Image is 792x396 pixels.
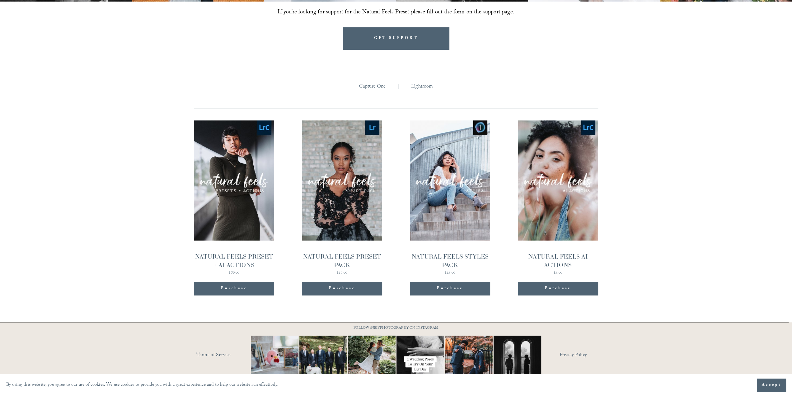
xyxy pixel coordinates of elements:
[302,120,382,275] a: NATURAL FEELS PRESET PACK
[194,271,274,275] div: $30.00
[6,381,279,390] p: By using this website, you agree to our use of cookies. We use cookies to provide you with a grea...
[410,282,490,295] div: Purchase
[757,379,786,392] button: Accept
[221,285,247,292] div: Purchase
[239,336,311,383] img: This has got to be one of the cutest detail shots I've ever taken for a wedding! 📷 @thewoobles #I...
[302,252,382,269] div: NATURAL FEELS PRESET PACK
[329,285,355,292] div: Purchase
[437,336,500,383] img: You just need the right photographer that matches your vibe 📷🎉 #RaleighWeddingPhotographer
[411,82,433,92] a: Lightroom
[410,252,490,269] div: NATURAL FEELS STYLES PACK
[410,271,490,275] div: $25.00
[343,27,449,49] a: GET SUPPORT
[485,336,549,383] img: Black &amp; White appreciation post. 😍😍 ⠀⠀⠀⠀⠀⠀⠀⠀⠀ I don&rsquo;t care what anyone says black and w...
[302,282,382,295] div: Purchase
[398,82,399,92] span: |
[518,252,598,269] div: NATURAL FEELS AI ACTIONS
[359,82,386,92] a: Capture One
[559,351,614,360] a: Privacy Policy
[518,271,598,275] div: $5.00
[278,8,514,17] span: If you’re looking for support for the Natural Feels Preset please fill out the form on the suppor...
[518,282,598,295] div: Purchase
[288,336,359,383] img: Happy #InternationalDogDay to all the pups who have made wedding days, engagement sessions, and p...
[196,351,269,360] a: Terms of Service
[194,120,274,275] a: NATURAL FEELS PRESET + AI ACTIONS
[194,282,274,295] div: Purchase
[518,120,598,275] a: NATURAL FEELS AI ACTIONS
[302,271,382,275] div: $25.00
[194,252,274,269] div: NATURAL FEELS PRESET + AI ACTIONS
[410,120,490,275] a: NATURAL FEELS STYLES PACK
[385,336,456,383] img: Let&rsquo;s talk about poses for your wedding day! It doesn&rsquo;t have to be complicated, somet...
[437,285,463,292] div: Purchase
[342,325,451,332] p: FOLLOW @JBIVPHOTOGRAPHY ON INSTAGRAM
[348,328,396,391] img: It&rsquo;s that time of year where weddings and engagements pick up and I get the joy of capturin...
[545,285,571,292] div: Purchase
[762,382,781,388] span: Accept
